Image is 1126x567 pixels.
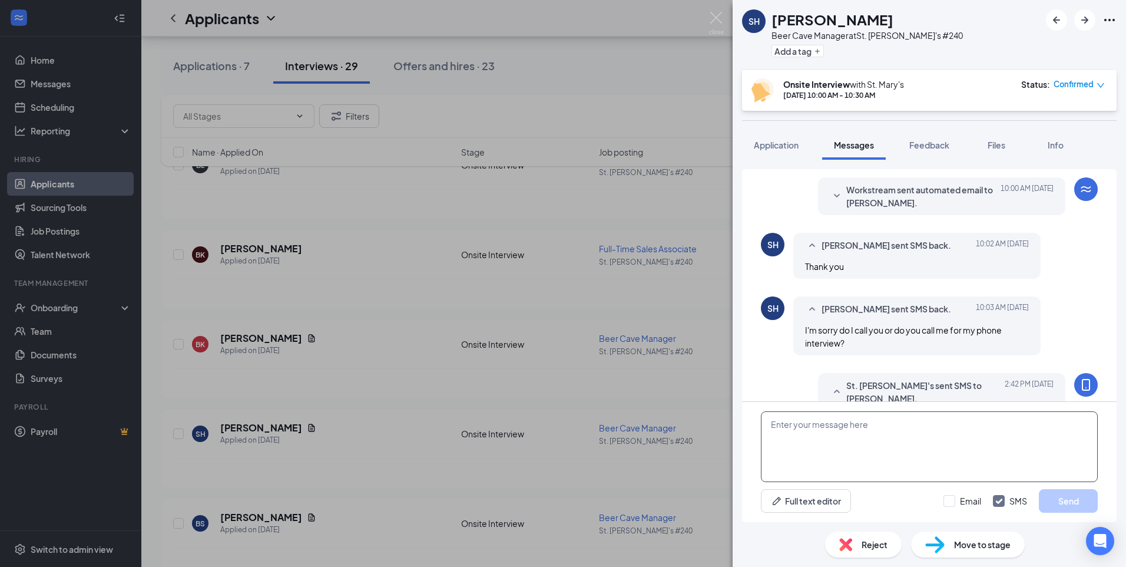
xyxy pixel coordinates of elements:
[830,189,844,203] svg: SmallChevronDown
[846,183,1001,209] span: Workstream sent automated email to [PERSON_NAME].
[830,385,844,399] svg: SmallChevronUp
[1079,378,1093,392] svg: MobileSms
[771,29,963,41] div: Beer Cave Manager at St. [PERSON_NAME]'s #240
[1086,527,1114,555] div: Open Intercom Messenger
[1078,13,1092,27] svg: ArrowRight
[1001,183,1054,209] span: [DATE] 10:00 AM
[1054,78,1094,90] span: Confirmed
[805,261,844,272] span: Thank you
[1102,13,1117,27] svg: Ellipses
[1046,9,1067,31] button: ArrowLeftNew
[1048,140,1064,150] span: Info
[1039,489,1098,513] button: Send
[976,239,1029,253] span: [DATE] 10:02 AM
[761,489,851,513] button: Full text editorPen
[822,302,951,317] span: [PERSON_NAME] sent SMS back.
[822,239,951,253] span: [PERSON_NAME] sent SMS back.
[846,379,1001,405] span: St. [PERSON_NAME]'s sent SMS to [PERSON_NAME].
[805,302,819,317] svg: SmallChevronUp
[771,9,893,29] h1: [PERSON_NAME]
[783,90,904,100] div: [DATE] 10:00 AM - 10:30 AM
[1079,182,1093,196] svg: WorkstreamLogo
[1049,13,1064,27] svg: ArrowLeftNew
[783,79,850,90] b: Onsite Interview
[814,48,821,55] svg: Plus
[805,325,1002,348] span: I'm sorry do I call you or do you call me for my phone interview?
[771,45,824,57] button: PlusAdd a tag
[954,538,1011,551] span: Move to stage
[976,302,1029,317] span: [DATE] 10:03 AM
[771,495,783,507] svg: Pen
[754,140,799,150] span: Application
[767,302,779,314] div: SH
[909,140,949,150] span: Feedback
[1005,379,1054,405] span: [DATE] 2:42 PM
[749,15,760,27] div: SH
[767,239,779,250] div: SH
[1097,81,1105,90] span: down
[862,538,887,551] span: Reject
[1074,9,1095,31] button: ArrowRight
[1021,78,1050,90] div: Status :
[805,239,819,253] svg: SmallChevronUp
[783,78,904,90] div: with St. Mary's
[834,140,874,150] span: Messages
[988,140,1005,150] span: Files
